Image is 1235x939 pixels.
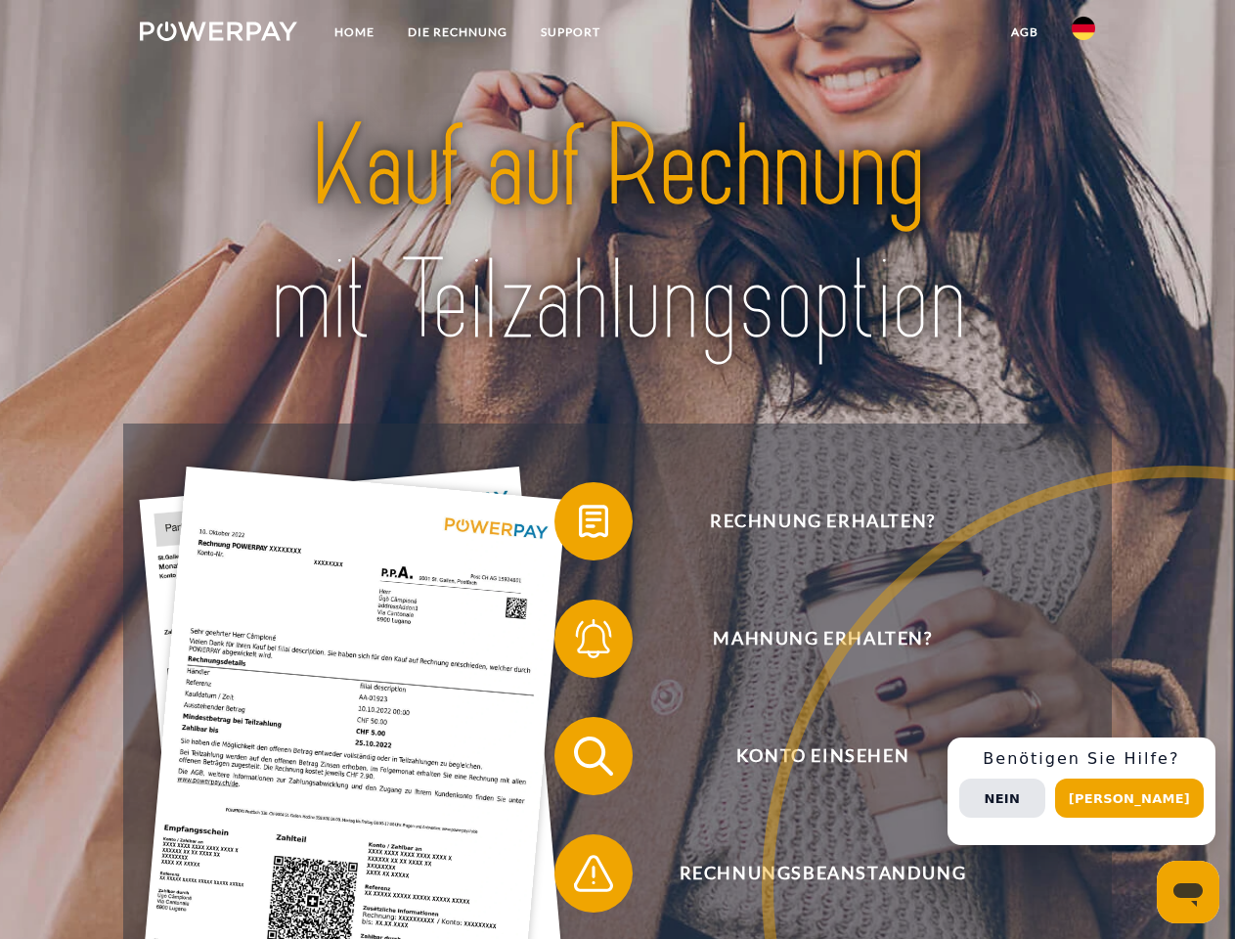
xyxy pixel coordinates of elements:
img: qb_search.svg [569,732,618,781]
img: title-powerpay_de.svg [187,94,1048,375]
button: [PERSON_NAME] [1055,779,1204,818]
span: Rechnungsbeanstandung [583,834,1062,913]
a: DIE RECHNUNG [391,15,524,50]
img: logo-powerpay-white.svg [140,22,297,41]
img: qb_bill.svg [569,497,618,546]
button: Nein [959,779,1045,818]
button: Konto einsehen [554,717,1063,795]
img: de [1072,17,1095,40]
div: Schnellhilfe [948,738,1215,845]
img: qb_bell.svg [569,614,618,663]
a: SUPPORT [524,15,617,50]
iframe: Schaltfläche zum Öffnen des Messaging-Fensters [1157,861,1219,923]
span: Rechnung erhalten? [583,482,1062,560]
a: agb [994,15,1055,50]
a: Home [318,15,391,50]
span: Mahnung erhalten? [583,600,1062,678]
button: Rechnung erhalten? [554,482,1063,560]
img: qb_warning.svg [569,849,618,898]
button: Mahnung erhalten? [554,600,1063,678]
h3: Benötigen Sie Hilfe? [959,749,1204,769]
button: Rechnungsbeanstandung [554,834,1063,913]
span: Konto einsehen [583,717,1062,795]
